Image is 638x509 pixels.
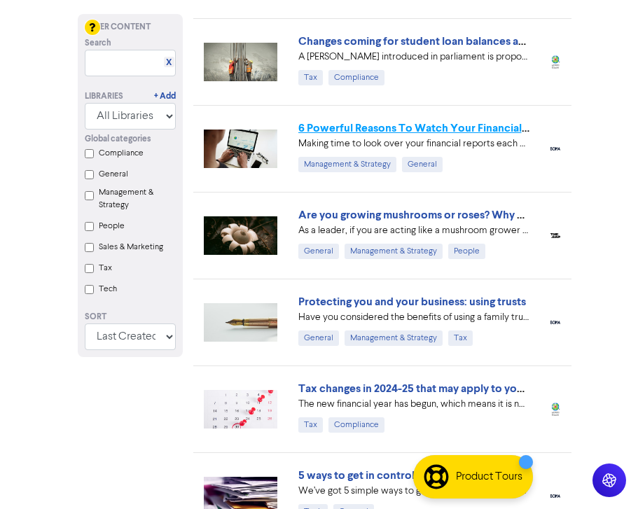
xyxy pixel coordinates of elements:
[550,494,561,497] img: boma_accounting
[298,417,323,433] div: Tax
[99,168,128,181] label: General
[298,223,529,238] div: As a leader, if you are acting like a mushroom grower you’re unlikely to have a clear plan yourse...
[298,468,543,482] a: 5 ways to get in control of your business finances
[298,50,529,64] div: A Bill introduced in parliament is proposing changes that will reduce Higher Education Loan Progr...
[85,90,123,103] div: Libraries
[99,241,163,253] label: Sales & Marketing
[85,133,176,146] div: Global categories
[154,90,176,103] a: + Add
[85,37,111,50] span: Search
[298,121,564,135] a: 6 Powerful Reasons To Watch Your Financial Reports
[85,311,176,323] div: Sort
[402,157,443,172] div: General
[298,295,526,309] a: Protecting you and your business: using trusts
[550,233,561,239] img: thegap
[568,442,638,509] iframe: Chat Widget
[550,403,561,416] img: wolters_kluwer
[99,220,125,232] label: People
[298,310,529,325] div: Have you considered the benefits of using a family trust? We share five ways that a trust can hel...
[345,330,443,346] div: Management & Strategy
[99,186,176,211] label: Management & Strategy
[298,70,323,85] div: Tax
[328,70,384,85] div: Compliance
[550,321,561,323] img: boma
[298,484,529,498] div: We’ve got 5 simple ways to get more from your finances – by embracing the latest in digital accou...
[298,244,339,259] div: General
[328,417,384,433] div: Compliance
[298,382,600,396] a: Tax changes in 2024-25 that may apply to your small business
[298,397,529,412] div: The new financial year has begun, which means it is now time to wrap up the 2024-25 financial yea...
[448,244,485,259] div: People
[99,262,112,274] label: Tax
[99,147,144,160] label: Compliance
[298,137,529,151] div: Making time to look over your financial reports each month is an important task for any business ...
[166,57,172,68] a: X
[550,147,561,150] img: boma_accounting
[99,283,117,295] label: Tech
[298,157,396,172] div: Management & Strategy
[550,55,561,69] img: wolters_kluwer
[345,244,443,259] div: Management & Strategy
[85,21,176,34] div: Filter Content
[298,330,339,346] div: General
[448,330,473,346] div: Tax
